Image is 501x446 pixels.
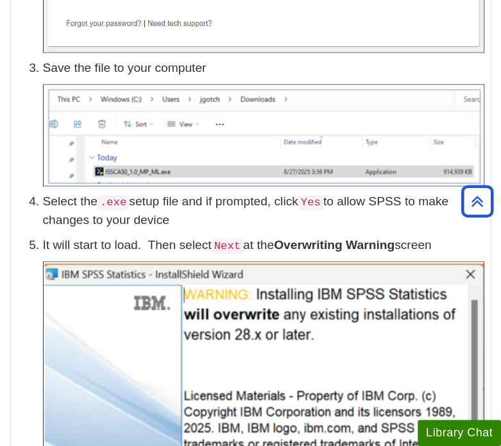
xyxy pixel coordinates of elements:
[43,84,484,186] img: 'ISSCASO1.0_MP_ML.exe' is being saved to a folder in the download folder.
[212,239,243,253] code: Next
[298,195,323,210] code: Yes
[418,420,501,446] button: Library Chat
[43,193,484,230] p: Select the setup file and if prompted, click to allow SPSS to make changes to your device
[457,193,498,210] a: Back to Top
[43,236,484,255] p: It will start to load. Then select at the screen
[43,59,484,78] p: Save the file to your computer
[98,195,129,210] code: .exe
[274,238,395,252] b: Overwriting Warning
